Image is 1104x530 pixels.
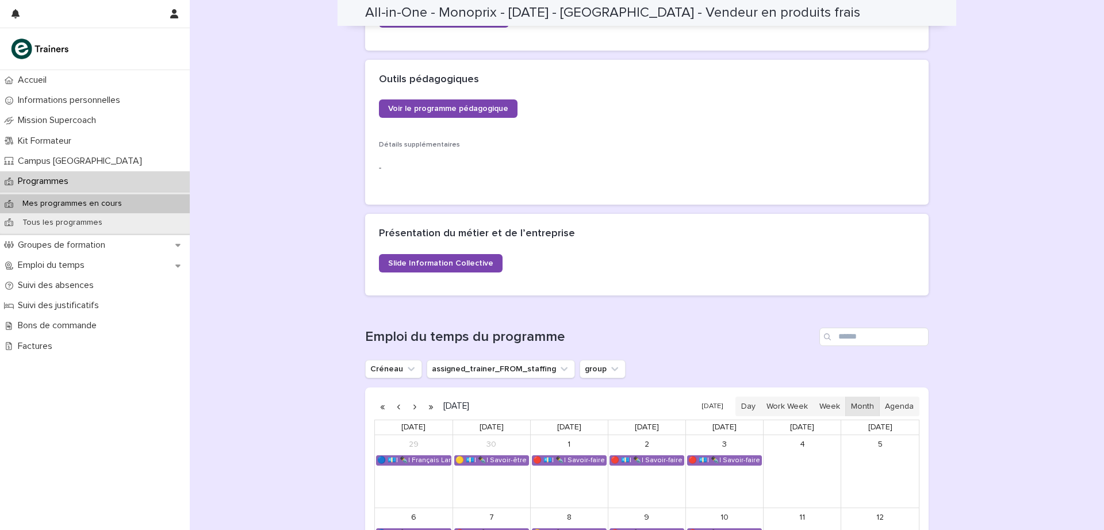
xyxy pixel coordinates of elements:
[453,435,530,508] td: September 30, 2025
[696,398,729,415] button: [DATE]
[390,397,407,416] button: Previous month
[866,420,895,435] a: Sunday
[375,435,453,508] td: September 29, 2025
[379,162,915,174] p: -
[13,341,62,352] p: Factures
[710,420,739,435] a: Friday
[374,397,390,416] button: Previous year
[715,509,734,527] a: October 10, 2025
[764,435,841,508] td: October 4, 2025
[388,105,508,113] span: Voir le programme pédagogique
[715,436,734,454] a: October 3, 2025
[388,259,493,267] span: Slide Information Collective
[365,329,815,345] h1: Emploi du temps du programme
[793,509,811,527] a: October 11, 2025
[871,509,890,527] a: October 12, 2025
[788,420,816,435] a: Saturday
[13,320,106,331] p: Bons de commande
[455,456,528,465] div: 🟡 💶| ✒️| Savoir-être métier - Gestion du stress et des imprévus dans un espace de vente
[632,420,661,435] a: Thursday
[819,328,929,346] input: Search
[580,360,626,378] button: group
[377,456,451,465] div: 🔵 💶| ✒️| Français Langue Professionnel - Valoriser les produits frais et leur origine
[686,435,764,508] td: October 3, 2025
[13,218,112,228] p: Tous les programmes
[482,509,501,527] a: October 7, 2025
[423,397,439,416] button: Next year
[555,420,584,435] a: Wednesday
[560,509,578,527] a: October 8, 2025
[365,360,422,378] button: Créneau
[482,436,501,454] a: September 30, 2025
[379,99,517,118] a: Voir le programme pédagogique
[793,436,811,454] a: October 4, 2025
[13,280,103,291] p: Suivi des absences
[761,397,814,416] button: Work Week
[13,115,105,126] p: Mission Supercoach
[379,74,479,86] h2: Outils pédagogiques
[13,240,114,251] p: Groupes de formation
[477,420,506,435] a: Tuesday
[530,435,608,508] td: October 1, 2025
[407,397,423,416] button: Next month
[13,136,80,147] p: Kit Formateur
[13,156,151,167] p: Campus [GEOGRAPHIC_DATA]
[399,420,428,435] a: Monday
[879,397,919,416] button: Agenda
[638,509,656,527] a: October 9, 2025
[735,397,761,416] button: Day
[379,254,503,272] a: Slide Information Collective
[532,456,606,465] div: 🔴 💶| ✒️| Savoir-faire métier - Valeurs et culture d'entreprise Monoprix
[638,436,656,454] a: October 2, 2025
[404,436,423,454] a: September 29, 2025
[365,5,860,21] h2: All-in-One - Monoprix - [DATE] - [GEOGRAPHIC_DATA] - Vendeur en produits frais
[13,176,78,187] p: Programmes
[439,402,469,410] h2: [DATE]
[841,435,919,508] td: October 5, 2025
[9,37,72,60] img: K0CqGN7SDeD6s4JG8KQk
[427,360,575,378] button: assigned_trainer_FROM_staffing
[608,435,685,508] td: October 2, 2025
[13,300,108,311] p: Suivi des justificatifs
[845,397,880,416] button: Month
[13,95,129,106] p: Informations personnelles
[379,141,460,148] span: Détails supplémentaires
[560,436,578,454] a: October 1, 2025
[871,436,890,454] a: October 5, 2025
[813,397,845,416] button: Week
[13,75,56,86] p: Accueil
[379,228,575,240] h2: Présentation du métier et de l’entreprise
[13,199,131,209] p: Mes programmes en cours
[688,456,761,465] div: 🔴 💶| ✒️| Savoir-faire métier - Règles d’hygiène et conservation des produits alimentaire
[13,260,94,271] p: Emploi du temps
[610,456,684,465] div: 🔴 💶| ✒️| Savoir-faire métier - Traitement des commandes de produits de clients
[404,509,423,527] a: October 6, 2025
